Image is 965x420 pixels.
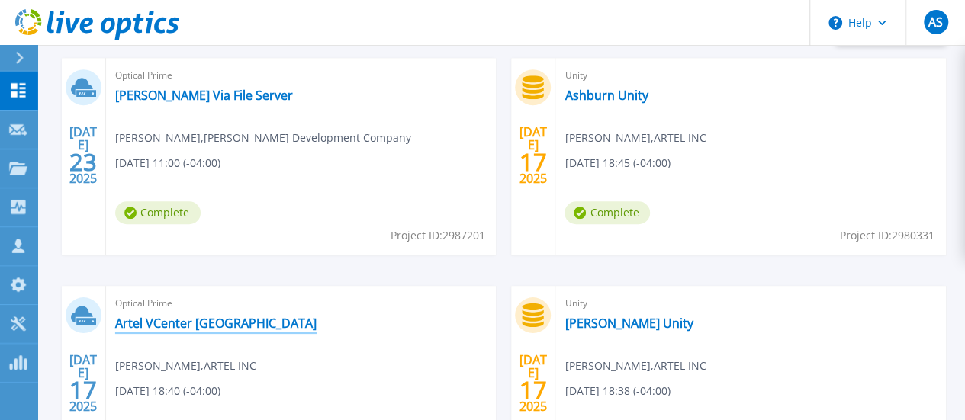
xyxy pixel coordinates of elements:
span: Complete [115,201,201,224]
span: Complete [565,201,650,224]
div: [DATE] 2025 [69,355,98,411]
span: Project ID: 2980331 [840,227,934,244]
div: [DATE] 2025 [519,355,548,411]
span: AS [928,16,943,28]
span: Unity [565,295,937,312]
span: Unity [565,67,937,84]
a: Artel VCenter [GEOGRAPHIC_DATA] [115,316,317,331]
span: [PERSON_NAME] , ARTEL INC [565,357,706,374]
span: [DATE] 11:00 (-04:00) [115,155,220,172]
span: [PERSON_NAME] , ARTEL INC [565,130,706,146]
span: Optical Prime [115,295,487,312]
span: Project ID: 2987201 [390,227,484,244]
a: [PERSON_NAME] Via File Server [115,88,293,103]
span: 17 [69,383,97,396]
span: [DATE] 18:40 (-04:00) [115,383,220,399]
span: Optical Prime [115,67,487,84]
a: Ashburn Unity [565,88,648,103]
div: [DATE] 2025 [69,127,98,183]
span: [DATE] 18:38 (-04:00) [565,383,670,399]
span: [DATE] 18:45 (-04:00) [565,155,670,172]
span: 17 [519,383,547,396]
span: [PERSON_NAME] , ARTEL INC [115,357,256,374]
span: [PERSON_NAME] , [PERSON_NAME] Development Company [115,130,411,146]
div: [DATE] 2025 [519,127,548,183]
span: 17 [519,155,547,168]
span: 23 [69,155,97,168]
a: [PERSON_NAME] Unity [565,316,693,331]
